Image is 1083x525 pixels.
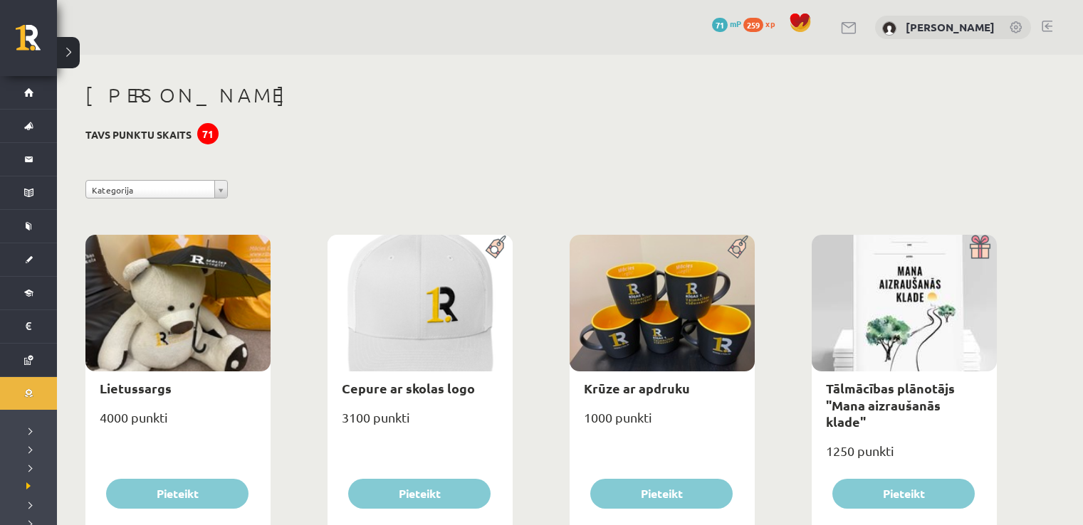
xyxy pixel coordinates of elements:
div: 4000 punkti [85,405,271,441]
a: Krūze ar apdruku [584,380,690,396]
div: 1250 punkti [812,439,997,474]
a: 71 mP [712,18,741,29]
a: Kategorija [85,180,228,198]
a: Rīgas 1. Tālmācības vidusskola [16,25,57,60]
a: 259 xp [743,18,782,29]
span: Kategorija [92,181,209,199]
h3: Tavs punktu skaits [85,129,192,141]
img: Artūrs Reinis Valters [882,21,896,36]
span: xp [765,18,775,29]
a: Cepure ar skolas logo [342,380,475,396]
span: mP [730,18,741,29]
img: Populāra prece [481,235,513,259]
div: 3100 punkti [328,405,513,441]
a: Lietussargs [100,380,172,396]
div: 71 [197,123,219,144]
span: 259 [743,18,763,32]
span: 71 [712,18,728,32]
img: Dāvana ar pārsteigumu [965,235,997,259]
img: Populāra prece [723,235,755,259]
button: Pieteikt [832,479,975,509]
div: 1000 punkti [570,405,755,441]
button: Pieteikt [348,479,491,509]
button: Pieteikt [590,479,733,509]
h1: [PERSON_NAME] [85,83,997,107]
button: Pieteikt [106,479,248,509]
a: [PERSON_NAME] [906,20,995,34]
a: Tālmācības plānotājs "Mana aizraušanās klade" [826,380,955,430]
